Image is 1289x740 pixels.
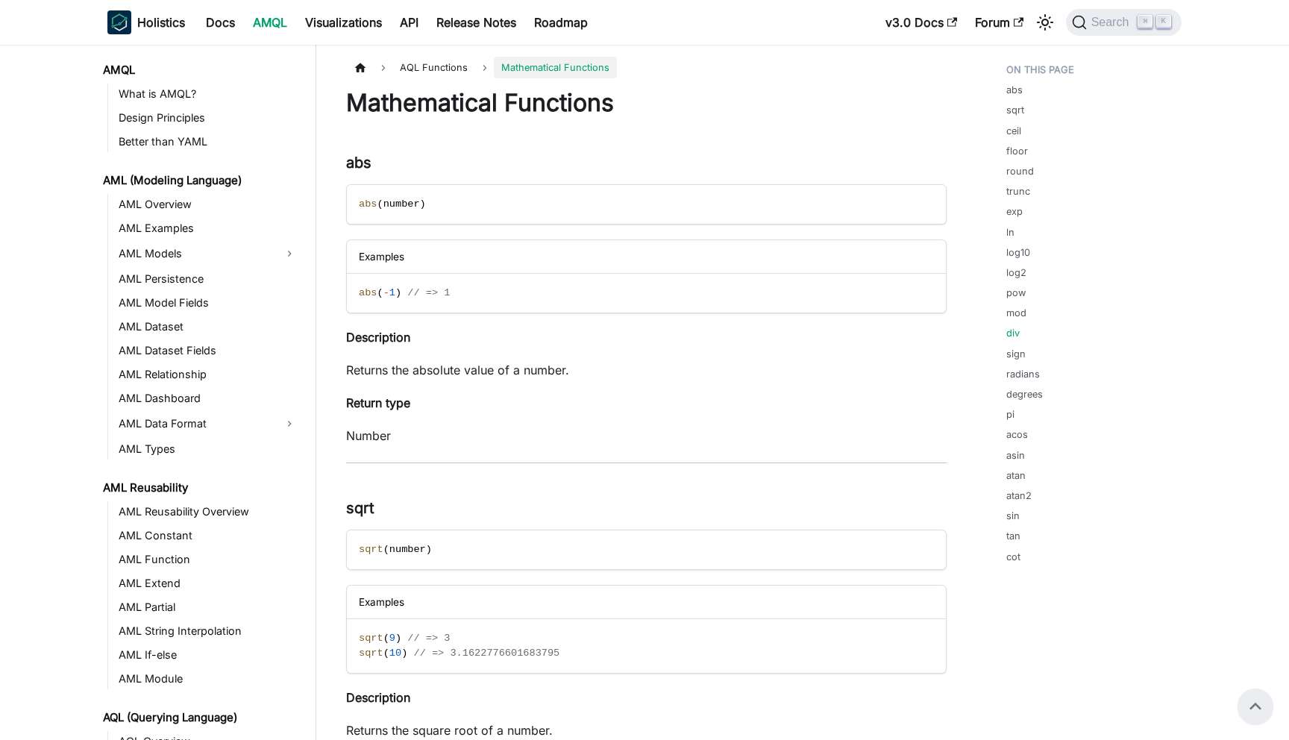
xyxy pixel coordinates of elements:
[395,633,401,644] span: )
[1006,164,1034,178] a: round
[377,198,383,210] span: (
[1006,509,1020,523] a: sin
[1006,550,1020,564] a: cot
[389,633,395,644] span: 9
[383,544,389,555] span: (
[383,287,389,298] span: -
[1006,103,1024,117] a: sqrt
[392,57,475,78] span: AQL Functions
[114,218,303,239] a: AML Examples
[1006,448,1025,462] a: asin
[347,240,946,274] div: Examples
[407,633,450,644] span: // => 3
[1006,184,1030,198] a: trunc
[114,501,303,522] a: AML Reusability Overview
[359,647,383,659] span: sqrt
[114,364,303,385] a: AML Relationship
[107,10,131,34] img: Holistics
[1238,689,1273,724] button: Scroll back to top
[1006,529,1020,543] a: tan
[346,330,410,345] strong: Description
[389,544,426,555] span: number
[359,544,383,555] span: sqrt
[359,633,383,644] span: sqrt
[413,647,559,659] span: // => 3.1622776601683795
[420,198,426,210] span: )
[276,412,303,436] button: Expand sidebar category 'AML Data Format'
[383,647,389,659] span: (
[389,287,395,298] span: 1
[114,84,303,104] a: What is AMQL?
[137,13,185,31] b: Holistics
[427,10,525,34] a: Release Notes
[391,10,427,34] a: API
[346,427,947,445] p: Number
[114,131,303,152] a: Better than YAML
[346,721,947,739] p: Returns the square root of a number.
[114,194,303,215] a: AML Overview
[1006,286,1026,300] a: pow
[876,10,966,34] a: v3.0 Docs
[359,287,377,298] span: abs
[114,412,276,436] a: AML Data Format
[1006,225,1014,239] a: ln
[401,647,407,659] span: )
[296,10,391,34] a: Visualizations
[276,242,303,266] button: Expand sidebar category 'AML Models'
[98,477,303,498] a: AML Reusability
[98,170,303,191] a: AML (Modeling Language)
[346,57,374,78] a: Home page
[346,361,947,379] p: Returns the absolute value of a number.
[1006,427,1028,442] a: acos
[114,340,303,361] a: AML Dataset Fields
[1006,468,1026,483] a: atan
[346,690,410,705] strong: Description
[346,499,947,518] h3: sqrt
[395,287,401,298] span: )
[114,388,303,409] a: AML Dashboard
[389,647,401,659] span: 10
[92,45,316,740] nav: Docs sidebar
[525,10,597,34] a: Roadmap
[1006,306,1026,320] a: mod
[494,57,617,78] span: Mathematical Functions
[346,154,947,172] h3: abs
[244,10,296,34] a: AMQL
[114,316,303,337] a: AML Dataset
[1066,9,1182,36] button: Search (Command+K)
[377,287,383,298] span: (
[359,198,377,210] span: abs
[1006,83,1023,97] a: abs
[114,668,303,689] a: AML Module
[114,269,303,289] a: AML Persistence
[346,395,410,410] strong: Return type
[114,107,303,128] a: Design Principles
[114,549,303,570] a: AML Function
[346,88,947,118] h1: Mathematical Functions
[1006,387,1043,401] a: degrees
[98,60,303,81] a: AMQL
[1006,124,1021,138] a: ceil
[114,525,303,546] a: AML Constant
[1006,144,1028,158] a: floor
[1006,266,1026,280] a: log2
[346,57,947,78] nav: Breadcrumbs
[383,633,389,644] span: (
[426,544,432,555] span: )
[114,242,276,266] a: AML Models
[107,10,185,34] a: HolisticsHolistics
[1006,245,1030,260] a: log10
[1006,204,1023,219] a: exp
[114,292,303,313] a: AML Model Fields
[1033,10,1057,34] button: Switch between dark and light mode (currently light mode)
[114,645,303,665] a: AML If-else
[1087,16,1138,29] span: Search
[114,439,303,460] a: AML Types
[1006,367,1040,381] a: radians
[1006,407,1014,421] a: pi
[1006,326,1020,340] a: div
[114,573,303,594] a: AML Extend
[114,621,303,642] a: AML String Interpolation
[347,586,946,619] div: Examples
[114,597,303,618] a: AML Partial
